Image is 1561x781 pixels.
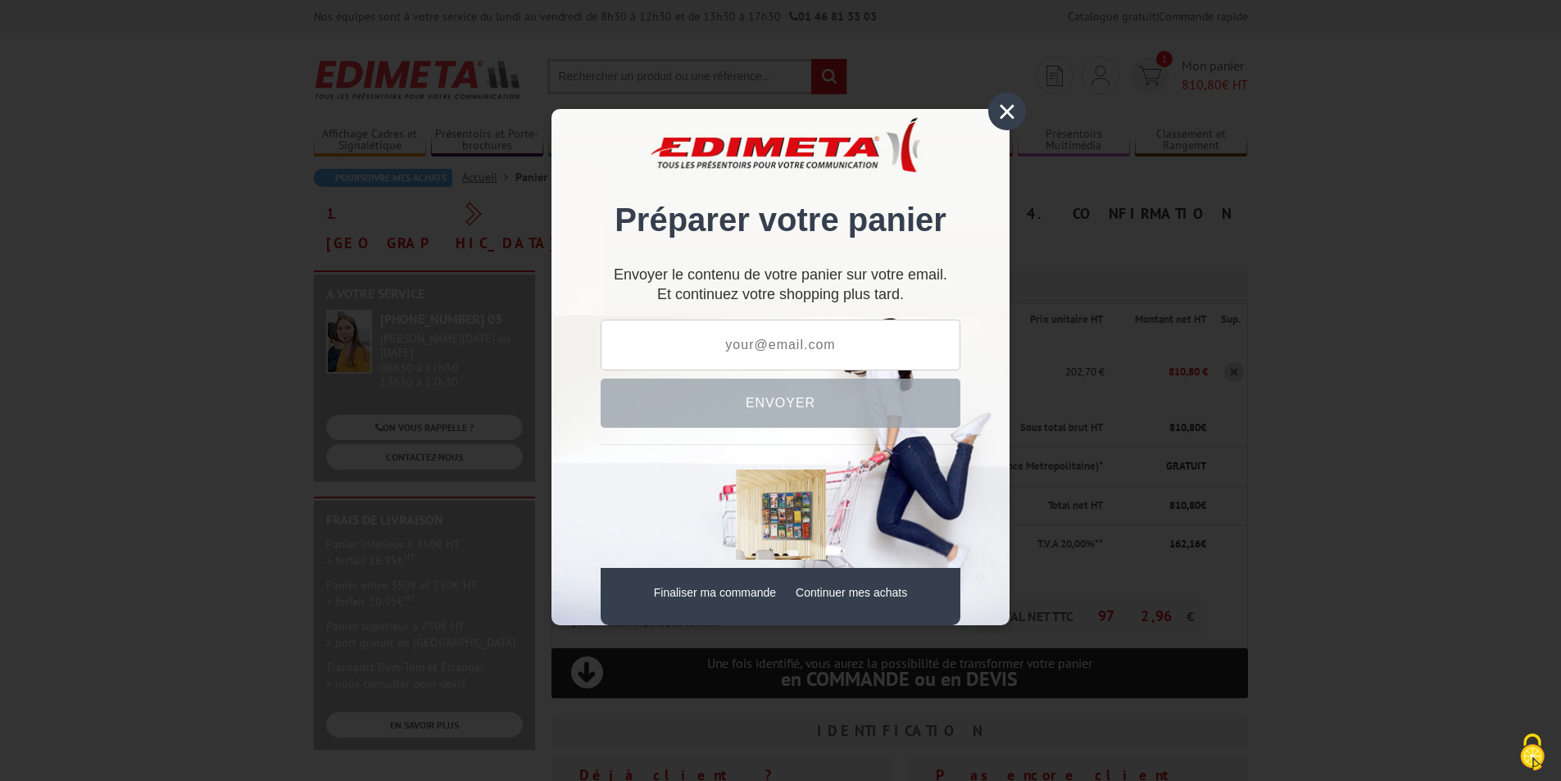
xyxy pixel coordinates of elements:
div: × [988,93,1026,130]
button: Cookies (fenêtre modale) [1504,725,1561,781]
button: Envoyer [601,379,960,428]
div: Préparer votre panier [601,134,960,256]
p: Envoyer le contenu de votre panier sur votre email. [601,273,960,277]
div: Et continuez votre shopping plus tard. [601,273,960,303]
img: Cookies (fenêtre modale) [1512,732,1553,773]
a: Continuer mes achats [796,586,907,599]
a: Finaliser ma commande [654,586,776,599]
input: your@email.com [601,320,960,370]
